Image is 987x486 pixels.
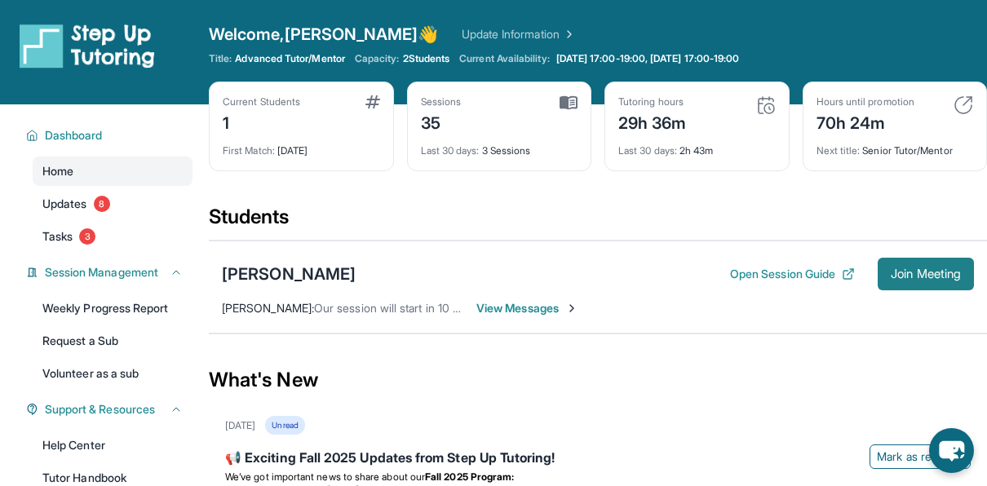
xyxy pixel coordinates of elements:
[403,52,450,65] span: 2 Students
[618,135,776,157] div: 2h 43m
[421,144,480,157] span: Last 30 days :
[42,163,73,179] span: Home
[421,135,578,157] div: 3 Sessions
[225,419,255,432] div: [DATE]
[421,95,462,108] div: Sessions
[817,95,914,108] div: Hours until promotion
[222,263,356,285] div: [PERSON_NAME]
[618,144,677,157] span: Last 30 days :
[33,189,193,219] a: Updates8
[33,431,193,460] a: Help Center
[42,196,87,212] span: Updates
[556,52,740,65] span: [DATE] 17:00-19:00, [DATE] 17:00-19:00
[20,23,155,68] img: logo
[459,52,549,65] span: Current Availability:
[33,294,193,323] a: Weekly Progress Report
[45,401,155,418] span: Support & Resources
[94,196,110,212] span: 8
[79,228,95,245] span: 3
[222,301,314,315] span: [PERSON_NAME] :
[225,471,425,483] span: We’ve got important news to share about our
[425,471,514,483] strong: Fall 2025 Program:
[476,300,578,316] span: View Messages
[33,359,193,388] a: Volunteer as a sub
[225,448,971,471] div: 📢 Exciting Fall 2025 Updates from Step Up Tutoring!
[265,416,304,435] div: Unread
[877,448,944,465] span: Mark as read
[954,95,973,115] img: card
[618,108,687,135] div: 29h 36m
[355,52,400,65] span: Capacity:
[38,401,183,418] button: Support & Resources
[209,344,987,416] div: What's New
[42,228,73,245] span: Tasks
[553,52,743,65] a: [DATE] 17:00-19:00, [DATE] 17:00-19:00
[33,157,193,186] a: Home
[223,108,300,135] div: 1
[38,264,183,281] button: Session Management
[730,266,855,282] button: Open Session Guide
[929,428,974,473] button: chat-button
[38,127,183,144] button: Dashboard
[560,95,578,110] img: card
[365,95,380,108] img: card
[756,95,776,115] img: card
[223,135,380,157] div: [DATE]
[223,95,300,108] div: Current Students
[618,95,687,108] div: Tutoring hours
[45,127,103,144] span: Dashboard
[209,23,439,46] span: Welcome, [PERSON_NAME] 👋
[421,108,462,135] div: 35
[870,444,971,469] button: Mark as read
[817,135,974,157] div: Senior Tutor/Mentor
[817,144,861,157] span: Next title :
[314,301,500,315] span: Our session will start in 10 minutes:)
[565,302,578,315] img: Chevron-Right
[223,144,275,157] span: First Match :
[33,222,193,251] a: Tasks3
[45,264,158,281] span: Session Management
[462,26,576,42] a: Update Information
[817,108,914,135] div: 70h 24m
[878,258,974,290] button: Join Meeting
[209,52,232,65] span: Title:
[33,326,193,356] a: Request a Sub
[560,26,576,42] img: Chevron Right
[891,269,961,279] span: Join Meeting
[235,52,344,65] span: Advanced Tutor/Mentor
[209,204,987,240] div: Students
